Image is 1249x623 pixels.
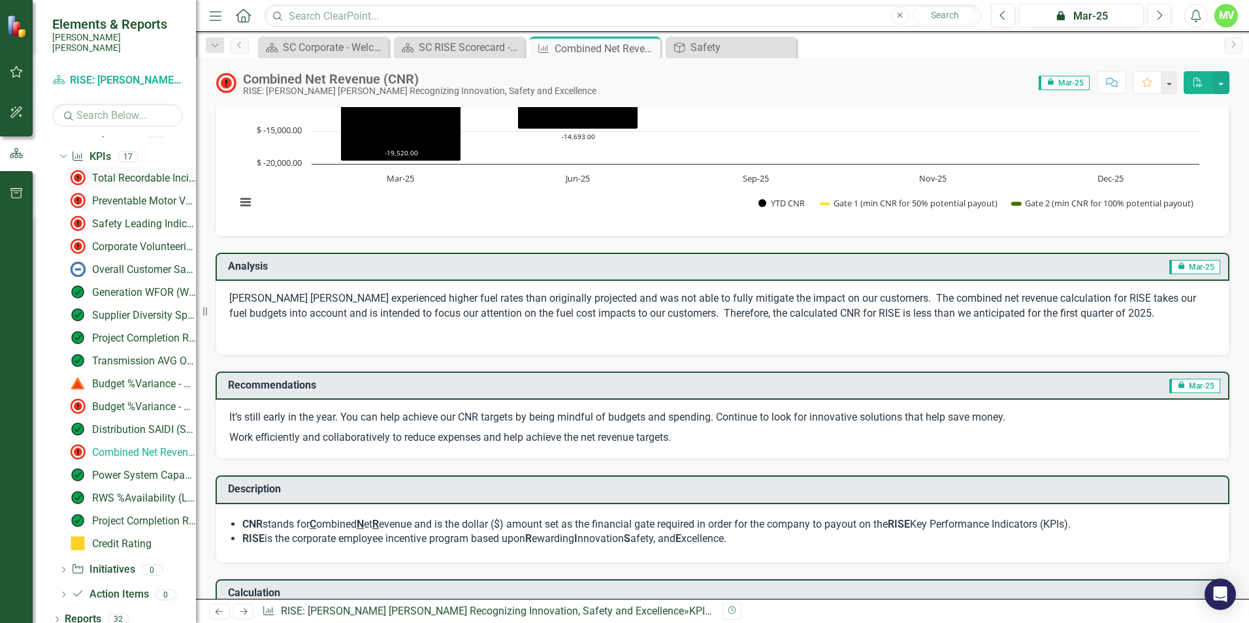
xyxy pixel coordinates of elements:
small: [PERSON_NAME] [PERSON_NAME] [52,32,183,54]
a: Total Recordable Incident Rate (TRIR) [67,167,196,188]
h3: Recommendations [228,379,851,391]
a: SC RISE Scorecard - Welcome to ClearPoint [397,39,521,56]
button: Search [913,7,978,25]
div: Safety [690,39,793,56]
strong: R [525,532,532,545]
span: Mar-25 [1039,76,1090,90]
img: Caution [70,535,86,551]
img: On Target [70,307,86,323]
a: Overall Customer Satisfaction (%) [67,259,196,280]
div: Supplier Diversity Spend [92,310,196,321]
text: $ -20,000.00 [257,157,302,168]
div: » » [262,604,713,619]
div: Corporate Volunteerism Rate [92,241,196,253]
text: Sep-25 [743,172,769,184]
div: Safety Leading Indicator Reports (LIRs) [92,218,196,230]
img: On Target [70,353,86,368]
h3: Description [228,483,1222,495]
strong: E [675,532,681,545]
a: RWS %Availability (Lakes [PERSON_NAME] and [GEOGRAPHIC_DATA]) [67,487,196,508]
strong: CNR [242,518,263,530]
div: 0 [155,589,176,600]
div: Preventable Motor Vehicle Accident (PMVA) Rate* [92,195,196,207]
a: Action Items [71,587,148,602]
input: Search ClearPoint... [265,5,981,27]
img: On Target [70,284,86,300]
div: Total Recordable Incident Rate (TRIR) [92,172,196,184]
div: Power System Capacity Deficiency [92,470,196,481]
div: Project Completion Rate - 10-Year Capital Construction Plan [92,332,196,344]
img: Below MIN Target [70,238,86,254]
a: Generation WFOR (Weighted Forced Outage Rate - Major Generating Units Cherokee, Cross, [PERSON_NA... [67,281,196,302]
span: Elements & Reports [52,16,183,32]
span: Mar-25 [1169,379,1220,393]
span: Search [931,10,959,20]
li: is the corporate employee incentive program based upon ewarding nnovation afety, and xcellence. [242,532,1216,547]
div: Distribution SAIDI (System Average Interruption Duration Index) [92,424,196,436]
a: Corporate Volunteerism Rate [67,236,196,257]
div: Mar-25 [1024,8,1139,24]
img: On Target [70,513,86,528]
li: stands for ombined et evenue and is the dollar ($) amount set as the financial gate required in o... [242,517,1216,532]
span: [PERSON_NAME] [PERSON_NAME] experienced higher fuel rates than originally projected and was not a... [229,292,1196,319]
div: Open Intercom Messenger [1205,579,1236,610]
a: RISE: [PERSON_NAME] [PERSON_NAME] Recognizing Innovation, Safety and Excellence [52,73,183,88]
a: Transmission AVG Outage Duration [67,350,196,371]
text: Dec-25 [1097,172,1124,184]
img: On Target [70,330,86,345]
button: View chart menu, Chart [236,193,255,212]
div: Generation WFOR (Weighted Forced Outage Rate - Major Generating Units Cherokee, Cross, [PERSON_NA... [92,287,196,298]
strong: S [624,532,630,545]
strong: R [372,518,379,530]
img: On Target [70,421,86,437]
img: No Information [70,261,86,277]
img: Alert [70,375,86,391]
a: KPIs [689,605,712,617]
a: Distribution SAIDI (System Average Interruption Duration Index) [67,419,196,439]
a: Combined Net Revenue (CNR) [67,441,196,462]
a: Project Completion Rate - 10-Year Capital Construction Plan [67,327,196,348]
div: Budget %Variance - Electric & Water CAPITAL (RISE) [92,401,196,413]
button: Mar-25 [1019,4,1144,27]
div: Transmission AVG Outage Duration [92,355,196,367]
img: Not Meeting Target [70,216,86,231]
button: MV [1214,4,1238,27]
div: Project Completion Rate - Technology Roadmap [92,515,196,527]
a: Initiatives [71,562,135,577]
div: Budget %Variance - Electric & Water NFOM (RISE) [92,378,196,390]
div: 5 [145,126,166,137]
div: RISE: [PERSON_NAME] [PERSON_NAME] Recognizing Innovation, Safety and Excellence [243,86,596,96]
path: Jun-25, -14,693. YTD CNR . [518,33,638,129]
h3: Calculation [228,587,1222,599]
a: Budget %Variance - Electric & Water CAPITAL (RISE) [67,396,196,417]
div: 0 [142,564,163,575]
a: Project Completion Rate - Technology Roadmap [67,510,196,531]
button: Show Gate 2 (min CNR for 100% potential payout) [1013,197,1195,209]
strong: N [357,518,364,530]
img: Below MIN Target [70,398,86,414]
div: Combined Net Revenue (CNR) [243,72,596,86]
strong: I [574,532,577,545]
text: Nov-25 [919,172,947,184]
img: Not Meeting Target [70,193,86,208]
button: Show YTD CNR [758,197,806,209]
a: Safety Leading Indicator Reports (LIRs) [67,213,196,234]
p: Work efficiently and collaboratively to reduce expenses and help achieve the net revenue targets. [229,428,1216,445]
text: Mar-25 [387,172,414,184]
strong: RISE [888,518,910,530]
img: ClearPoint Strategy [7,15,29,38]
text: $ -15,000.00 [257,124,302,136]
div: Overall Customer Satisfaction (%) [92,264,196,276]
img: On Target [70,490,86,505]
a: Budget %Variance - Electric & Water NFOM (RISE) [67,373,196,394]
div: Combined Net Revenue (CNR) [92,447,196,458]
a: Preventable Motor Vehicle Accident (PMVA) Rate* [67,190,196,211]
div: RWS %Availability (Lakes [PERSON_NAME] and [GEOGRAPHIC_DATA]) [92,492,196,504]
a: SC Corporate - Welcome to ClearPoint [261,39,385,56]
div: Combined Net Revenue (CNR) [555,40,657,57]
a: KPIs [71,150,110,165]
h3: Analysis [228,261,657,272]
img: On Target [70,467,86,483]
img: Above MAX Target [70,170,86,185]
